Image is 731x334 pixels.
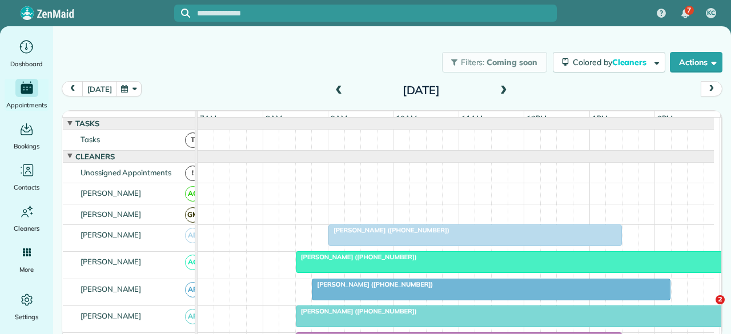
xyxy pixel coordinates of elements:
[78,210,144,219] span: [PERSON_NAME]
[6,99,47,111] span: Appointments
[14,140,40,152] span: Bookings
[185,282,200,297] span: AF
[62,81,83,96] button: prev
[590,114,610,123] span: 1pm
[185,207,200,223] span: GM
[612,57,649,67] span: Cleaners
[487,57,538,67] span: Coming soon
[5,79,49,111] a: Appointments
[673,1,697,26] div: 7 unread notifications
[185,228,200,243] span: AB
[459,114,485,123] span: 11am
[553,52,665,73] button: Colored byCleaners
[78,168,174,177] span: Unassigned Appointments
[185,166,200,181] span: !
[393,114,419,123] span: 10am
[10,58,43,70] span: Dashboard
[716,295,725,304] span: 2
[5,161,49,193] a: Contacts
[15,311,39,323] span: Settings
[328,226,450,234] span: [PERSON_NAME] ([PHONE_NUMBER])
[185,309,200,324] span: AF
[5,291,49,323] a: Settings
[295,307,417,315] span: [PERSON_NAME] ([PHONE_NUMBER])
[670,52,722,73] button: Actions
[263,114,284,123] span: 8am
[14,223,39,234] span: Cleaners
[311,280,433,288] span: [PERSON_NAME] ([PHONE_NUMBER])
[687,6,691,15] span: 7
[78,135,102,144] span: Tasks
[78,188,144,198] span: [PERSON_NAME]
[185,255,200,270] span: AC
[707,9,715,18] span: KC
[73,119,102,128] span: Tasks
[5,120,49,152] a: Bookings
[655,114,675,123] span: 2pm
[5,38,49,70] a: Dashboard
[185,132,200,148] span: T
[185,186,200,202] span: AC
[73,152,117,161] span: Cleaners
[198,114,219,123] span: 7am
[181,9,190,18] svg: Focus search
[328,114,350,123] span: 9am
[19,264,34,275] span: More
[461,57,485,67] span: Filters:
[5,202,49,234] a: Cleaners
[692,295,720,323] iframe: Intercom live chat
[78,311,144,320] span: [PERSON_NAME]
[295,253,417,261] span: [PERSON_NAME] ([PHONE_NUMBER])
[524,114,549,123] span: 12pm
[701,81,722,96] button: next
[14,182,39,193] span: Contacts
[78,257,144,266] span: [PERSON_NAME]
[78,230,144,239] span: [PERSON_NAME]
[82,81,117,96] button: [DATE]
[78,284,144,293] span: [PERSON_NAME]
[350,84,492,96] h2: [DATE]
[174,9,190,18] button: Focus search
[573,57,650,67] span: Colored by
